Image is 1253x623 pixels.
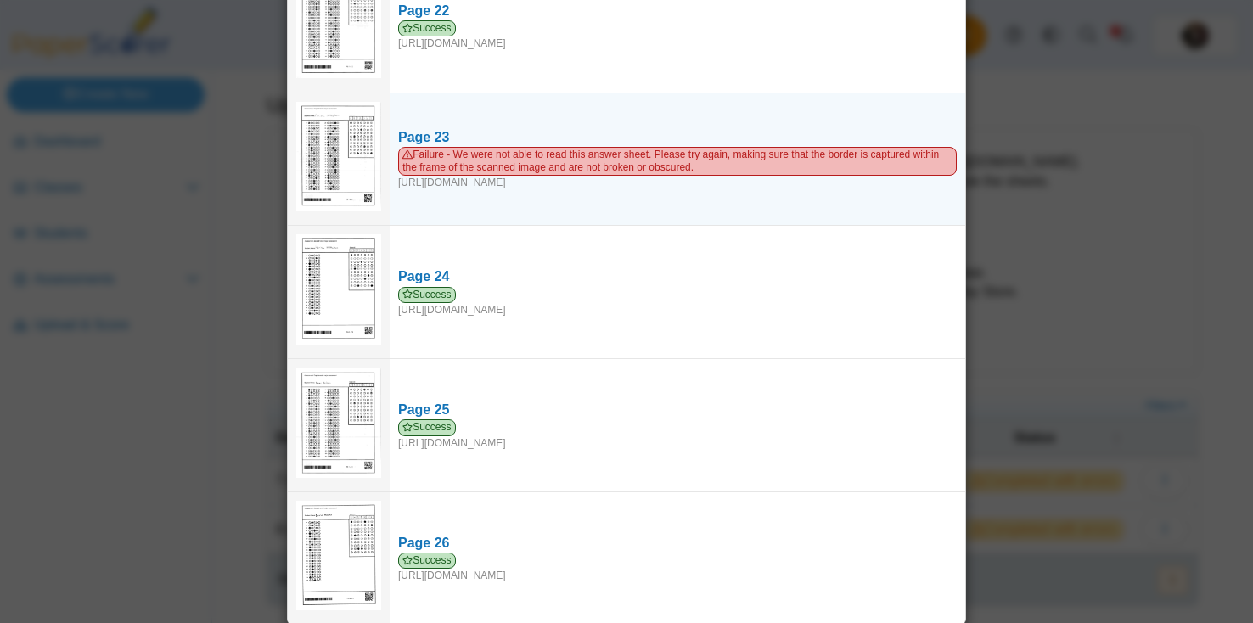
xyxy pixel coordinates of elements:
[296,234,381,344] img: 3126105_AUGUST_29_2025T19_55_53_785000000.jpeg
[398,128,957,147] div: Page 23
[398,553,957,583] div: [URL][DOMAIN_NAME]
[398,2,957,20] div: Page 22
[398,267,957,286] div: Page 24
[398,287,456,303] span: Success
[390,259,965,325] a: Page 24 Success [URL][DOMAIN_NAME]
[296,368,381,477] img: 3126110_AUGUST_29_2025T19_55_57_353000000.jpeg
[390,392,965,458] a: Page 25 Success [URL][DOMAIN_NAME]
[398,147,957,190] div: [URL][DOMAIN_NAME]
[398,20,957,51] div: [URL][DOMAIN_NAME]
[296,102,381,211] img: bu_2308_5zfiGxQUq59gnKik_2025-08-29_19-59-53.pdf_pg_23.jpg
[398,401,957,419] div: Page 25
[398,534,957,553] div: Page 26
[398,419,456,435] span: Success
[398,147,957,176] span: Failure - We were not able to read this answer sheet. Please try again, making sure that the bord...
[390,120,965,199] a: Page 23 Failure - We were not able to read this answer sheet. Please try again, making sure that ...
[398,419,957,450] div: [URL][DOMAIN_NAME]
[398,287,957,317] div: [URL][DOMAIN_NAME]
[398,20,456,36] span: Success
[296,501,381,610] img: 3126110_AUGUST_29_2025T19_56_2_291000000.jpeg
[390,525,965,592] a: Page 26 Success [URL][DOMAIN_NAME]
[398,553,456,569] span: Success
